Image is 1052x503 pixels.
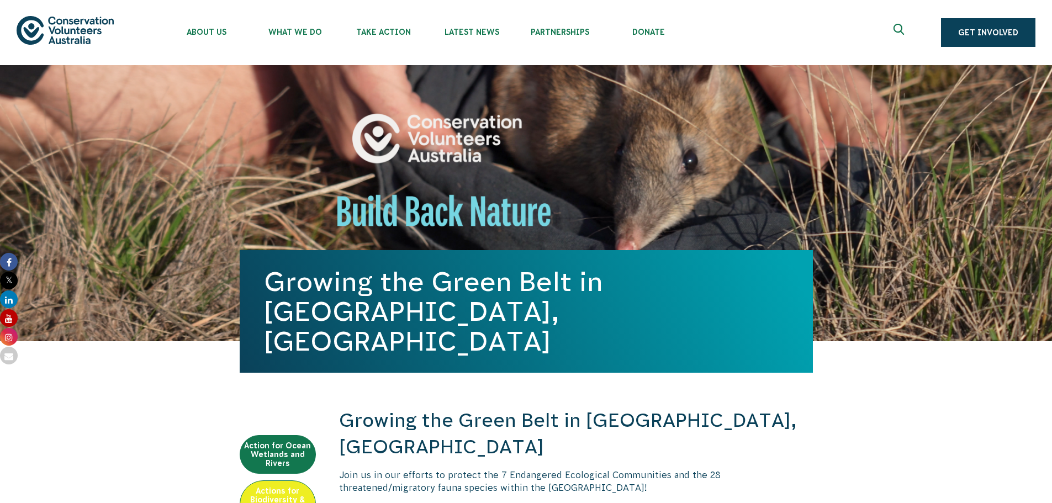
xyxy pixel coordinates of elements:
[162,28,251,36] span: About Us
[251,28,339,36] span: What We Do
[339,470,721,492] span: Join us in our efforts to protect the 7 Endangered Ecological Communities and the 28 threatened/m...
[887,19,913,46] button: Expand search box Close search box
[240,435,316,474] a: Action for Ocean Wetlands and Rivers
[339,407,813,460] h2: Growing the Green Belt in [GEOGRAPHIC_DATA], [GEOGRAPHIC_DATA]
[17,16,114,44] img: logo.svg
[604,28,692,36] span: Donate
[516,28,604,36] span: Partnerships
[894,24,907,41] span: Expand search box
[264,267,789,356] h1: Growing the Green Belt in [GEOGRAPHIC_DATA], [GEOGRAPHIC_DATA]
[941,18,1035,47] a: Get Involved
[339,28,427,36] span: Take Action
[427,28,516,36] span: Latest News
